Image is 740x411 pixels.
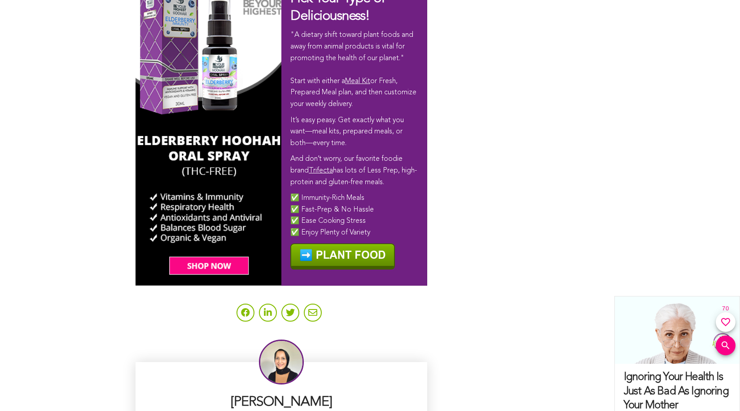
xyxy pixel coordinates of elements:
[290,117,404,147] span: It’s easy peasy. Get exactly what you want—meal kits, prepared meals, or both—every time.
[290,229,370,236] span: ✅ Enjoy Plenty of Variety
[309,167,333,174] a: Trifecta
[345,78,370,85] a: Meal Kit
[290,31,416,108] span: "A dietary shift toward plant foods and away from animal products is vital for promoting the heal...
[290,155,417,186] span: And don’t worry, our favorite foodie brand has lots of Less Prep, high-protein and gluten-free me...
[290,206,374,213] span: ✅ Fast-Prep & No Hassle
[290,194,364,202] span: ✅ Immunity-Rich Meals
[290,217,366,225] span: ✅ Ease Cooking Stress
[149,393,414,411] h3: [PERSON_NAME]
[290,243,395,270] img: ️ PLANT FOOD
[695,368,740,411] iframe: Chat Widget
[259,340,304,384] img: Dr. Sana Mian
